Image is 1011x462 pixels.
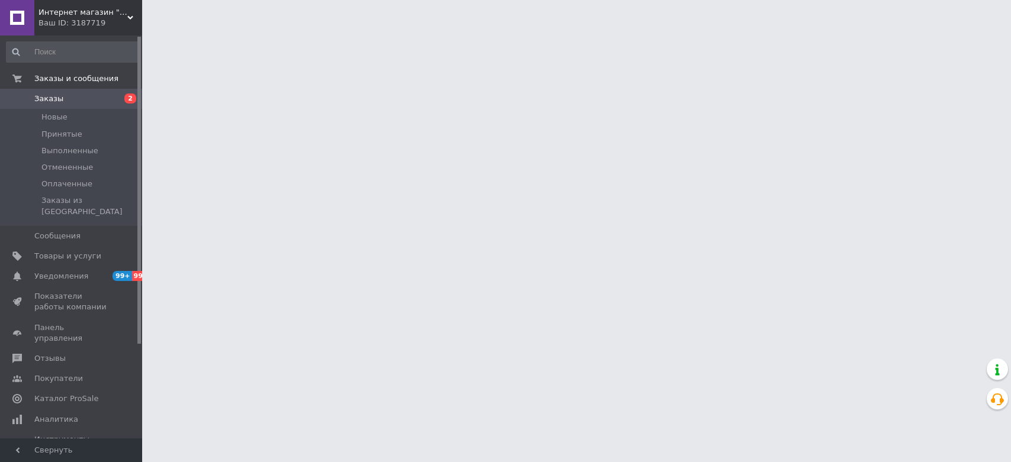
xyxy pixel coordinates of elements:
[34,434,110,455] span: Инструменты вебмастера и SEO
[34,93,63,104] span: Заказы
[38,7,127,18] span: Интернет магазин "Ярокс Авто" - продажа автозапчастей и комплектующих
[41,195,138,217] span: Заказы из [GEOGRAPHIC_DATA]
[34,231,81,241] span: Сообщения
[41,179,92,189] span: Оплаченные
[41,129,82,140] span: Принятые
[132,271,152,281] span: 99+
[34,393,98,404] span: Каталог ProSale
[34,322,110,344] span: Панель управления
[124,93,136,104] span: 2
[34,251,101,261] span: Товары и услуги
[41,146,98,156] span: Выполненные
[113,271,132,281] span: 99+
[34,291,110,312] span: Показатели работы компании
[34,373,83,384] span: Покупатели
[38,18,142,28] div: Ваш ID: 3187719
[34,271,88,282] span: Уведомления
[41,112,68,122] span: Новые
[6,41,139,63] input: Поиск
[34,414,78,425] span: Аналитика
[34,73,118,84] span: Заказы и сообщения
[34,353,66,364] span: Отзывы
[41,162,93,173] span: Отмененные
